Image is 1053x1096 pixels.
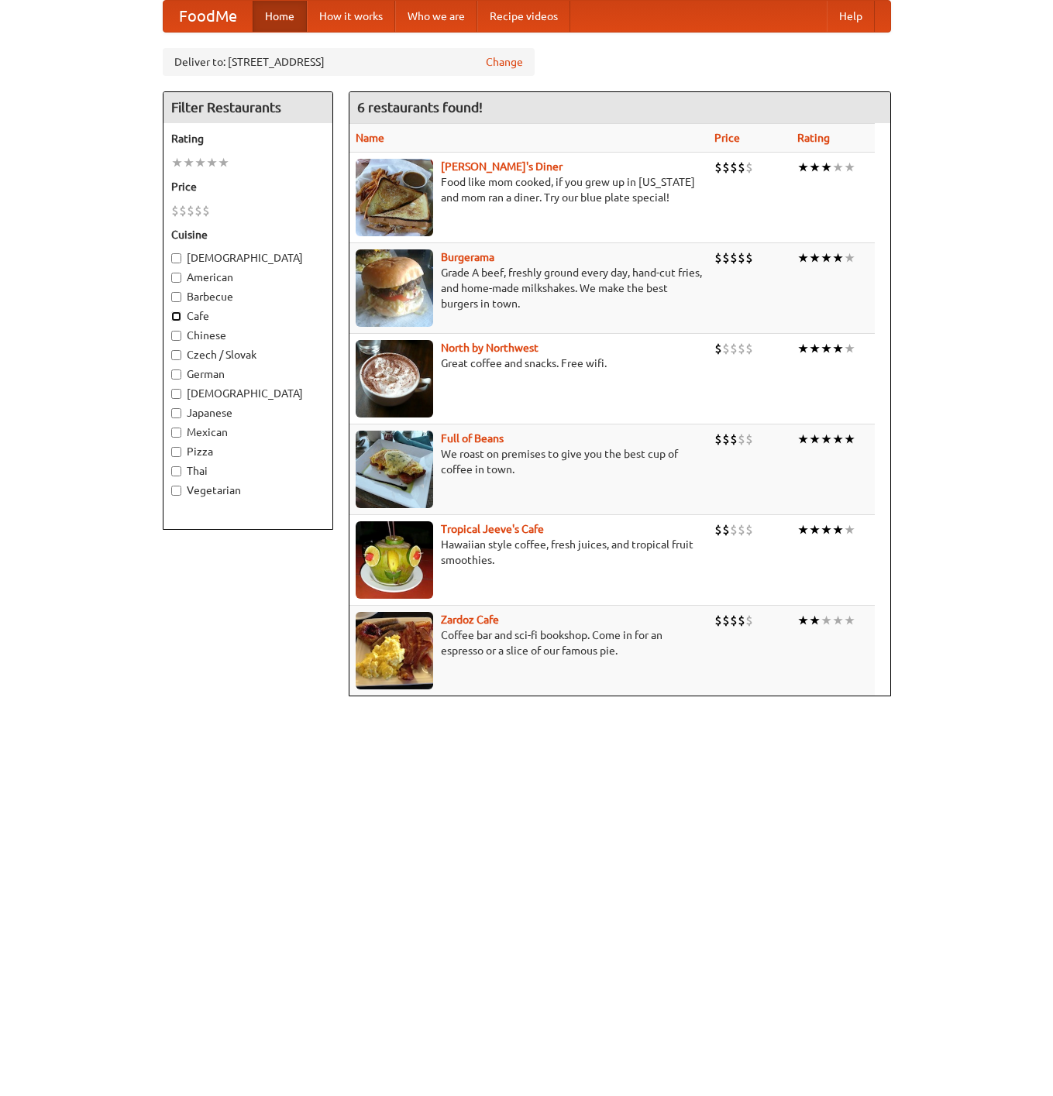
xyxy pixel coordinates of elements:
[171,289,325,304] label: Barbecue
[714,132,740,144] a: Price
[738,159,745,176] li: $
[356,356,702,371] p: Great coffee and snacks. Free wifi.
[187,202,194,219] li: $
[797,249,809,266] li: ★
[171,466,181,476] input: Thai
[730,249,738,266] li: $
[832,159,844,176] li: ★
[441,160,563,173] a: [PERSON_NAME]'s Diner
[714,521,722,538] li: $
[821,521,832,538] li: ★
[722,340,730,357] li: $
[194,154,206,171] li: ★
[171,131,325,146] h5: Rating
[171,366,325,382] label: German
[730,521,738,538] li: $
[202,202,210,219] li: $
[832,249,844,266] li: ★
[171,347,325,362] label: Czech / Slovak
[844,612,855,629] li: ★
[441,613,499,626] a: Zardoz Cafe
[171,250,325,266] label: [DEMOGRAPHIC_DATA]
[356,174,702,205] p: Food like mom cooked, if you grew up in [US_STATE] and mom ran a diner. Try our blue plate special!
[441,342,539,354] a: North by Northwest
[844,431,855,448] li: ★
[809,521,821,538] li: ★
[722,431,730,448] li: $
[356,249,433,327] img: burgerama.jpg
[797,521,809,538] li: ★
[441,432,504,445] a: Full of Beans
[714,249,722,266] li: $
[722,521,730,538] li: $
[171,273,181,283] input: American
[356,446,702,477] p: We roast on premises to give you the best cup of coffee in town.
[356,159,433,236] img: sallys.jpg
[738,340,745,357] li: $
[745,612,753,629] li: $
[171,428,181,438] input: Mexican
[171,369,181,380] input: German
[218,154,229,171] li: ★
[395,1,477,32] a: Who we are
[797,612,809,629] li: ★
[809,431,821,448] li: ★
[356,340,433,417] img: north.jpg
[171,486,181,496] input: Vegetarian
[179,202,187,219] li: $
[832,340,844,357] li: ★
[356,521,433,599] img: jeeves.jpg
[722,249,730,266] li: $
[356,627,702,658] p: Coffee bar and sci-fi bookshop. Come in for an espresso or a slice of our famous pie.
[821,249,832,266] li: ★
[745,340,753,357] li: $
[821,159,832,176] li: ★
[171,328,325,343] label: Chinese
[797,431,809,448] li: ★
[356,612,433,689] img: zardoz.jpg
[171,386,325,401] label: [DEMOGRAPHIC_DATA]
[809,159,821,176] li: ★
[738,521,745,538] li: $
[183,154,194,171] li: ★
[171,179,325,194] h5: Price
[832,521,844,538] li: ★
[827,1,875,32] a: Help
[356,132,384,144] a: Name
[745,249,753,266] li: $
[171,447,181,457] input: Pizza
[722,159,730,176] li: $
[441,251,494,263] a: Burgerama
[171,270,325,285] label: American
[745,521,753,538] li: $
[714,431,722,448] li: $
[797,159,809,176] li: ★
[844,159,855,176] li: ★
[171,227,325,242] h5: Cuisine
[730,159,738,176] li: $
[171,292,181,302] input: Barbecue
[171,350,181,360] input: Czech / Slovak
[477,1,570,32] a: Recipe videos
[171,389,181,399] input: [DEMOGRAPHIC_DATA]
[206,154,218,171] li: ★
[844,340,855,357] li: ★
[809,612,821,629] li: ★
[171,154,183,171] li: ★
[714,340,722,357] li: $
[441,523,544,535] a: Tropical Jeeve's Cafe
[821,612,832,629] li: ★
[844,249,855,266] li: ★
[714,159,722,176] li: $
[171,405,325,421] label: Japanese
[356,265,702,311] p: Grade A beef, freshly ground every day, hand-cut fries, and home-made milkshakes. We make the bes...
[821,431,832,448] li: ★
[171,331,181,341] input: Chinese
[171,253,181,263] input: [DEMOGRAPHIC_DATA]
[171,202,179,219] li: $
[730,612,738,629] li: $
